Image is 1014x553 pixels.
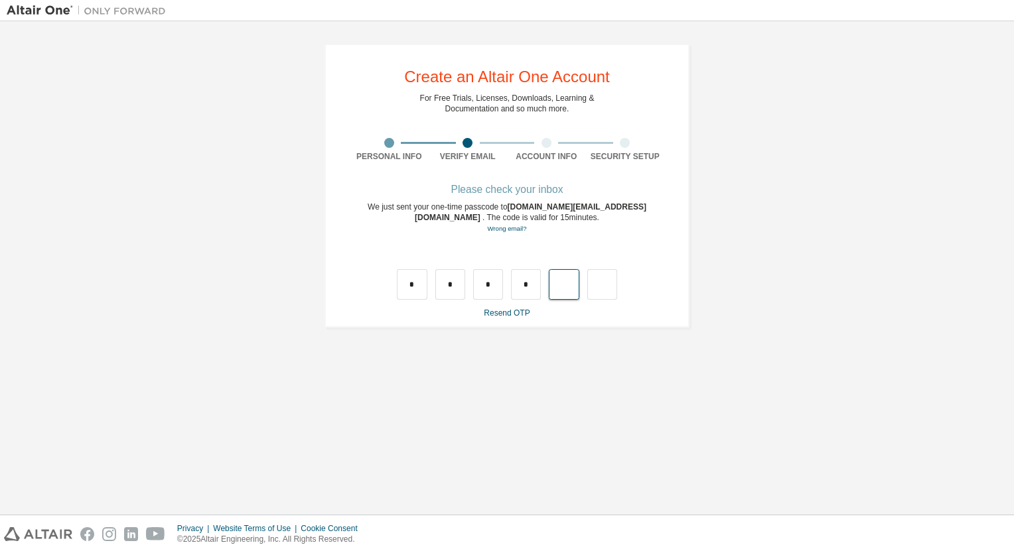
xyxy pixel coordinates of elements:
[177,523,213,534] div: Privacy
[7,4,173,17] img: Altair One
[213,523,301,534] div: Website Terms of Use
[80,527,94,541] img: facebook.svg
[415,202,646,222] span: [DOMAIN_NAME][EMAIL_ADDRESS][DOMAIN_NAME]
[4,527,72,541] img: altair_logo.svg
[301,523,365,534] div: Cookie Consent
[350,151,429,162] div: Personal Info
[586,151,665,162] div: Security Setup
[350,202,664,234] div: We just sent your one-time passcode to . The code is valid for 15 minutes.
[507,151,586,162] div: Account Info
[146,527,165,541] img: youtube.svg
[429,151,508,162] div: Verify Email
[177,534,366,545] p: © 2025 Altair Engineering, Inc. All Rights Reserved.
[420,93,595,114] div: For Free Trials, Licenses, Downloads, Learning & Documentation and so much more.
[102,527,116,541] img: instagram.svg
[350,186,664,194] div: Please check your inbox
[404,69,610,85] div: Create an Altair One Account
[484,308,530,318] a: Resend OTP
[124,527,138,541] img: linkedin.svg
[487,225,526,232] a: Go back to the registration form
